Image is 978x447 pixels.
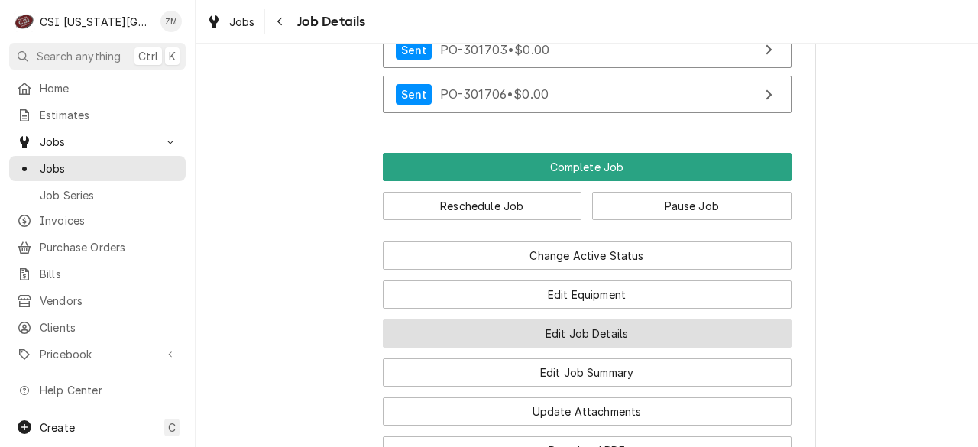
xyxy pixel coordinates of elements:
[9,377,186,403] a: Go to Help Center
[383,387,792,426] div: Button Group Row
[396,40,432,60] div: Sent
[9,102,186,128] a: Estimates
[396,84,432,105] div: Sent
[229,14,255,30] span: Jobs
[9,43,186,70] button: Search anythingCtrlK
[383,397,792,426] button: Update Attachments
[293,11,366,32] span: Job Details
[383,270,792,309] div: Button Group Row
[383,231,792,270] div: Button Group Row
[383,241,792,270] button: Change Active Status
[40,187,178,203] span: Job Series
[383,192,582,220] button: Reschedule Job
[383,309,792,348] div: Button Group Row
[14,11,35,32] div: C
[40,239,178,255] span: Purchase Orders
[160,11,182,32] div: Zach Masters's Avatar
[383,31,792,69] a: View Purchase Order
[40,421,75,434] span: Create
[40,346,155,362] span: Pricebook
[40,107,178,123] span: Estimates
[14,11,35,32] div: CSI Kansas City's Avatar
[9,261,186,287] a: Bills
[383,358,792,387] button: Edit Job Summary
[40,382,176,398] span: Help Center
[40,14,152,30] div: CSI [US_STATE][GEOGRAPHIC_DATA]
[383,181,792,220] div: Button Group Row
[9,129,186,154] a: Go to Jobs
[138,48,158,64] span: Ctrl
[383,76,792,113] a: View Purchase Order
[37,48,121,64] span: Search anything
[200,9,261,34] a: Jobs
[40,266,178,282] span: Bills
[160,11,182,32] div: ZM
[440,42,549,57] span: PO-301703 • $0.00
[383,348,792,387] div: Button Group Row
[383,319,792,348] button: Edit Job Details
[268,9,293,34] button: Navigate back
[383,153,792,181] button: Complete Job
[383,153,792,181] div: Button Group Row
[168,419,176,436] span: C
[592,192,792,220] button: Pause Job
[383,220,792,231] div: Button Group Row
[9,208,186,233] a: Invoices
[40,293,178,309] span: Vendors
[40,134,155,150] span: Jobs
[40,80,178,96] span: Home
[9,76,186,101] a: Home
[40,319,178,335] span: Clients
[9,235,186,260] a: Purchase Orders
[9,315,186,340] a: Clients
[40,160,178,177] span: Jobs
[9,288,186,313] a: Vendors
[169,48,176,64] span: K
[40,212,178,228] span: Invoices
[9,404,186,429] a: Go to What's New
[9,183,186,208] a: Job Series
[383,280,792,309] button: Edit Equipment
[383,10,792,121] div: Purchase Orders
[440,86,549,102] span: PO-301706 • $0.00
[9,342,186,367] a: Go to Pricebook
[9,156,186,181] a: Jobs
